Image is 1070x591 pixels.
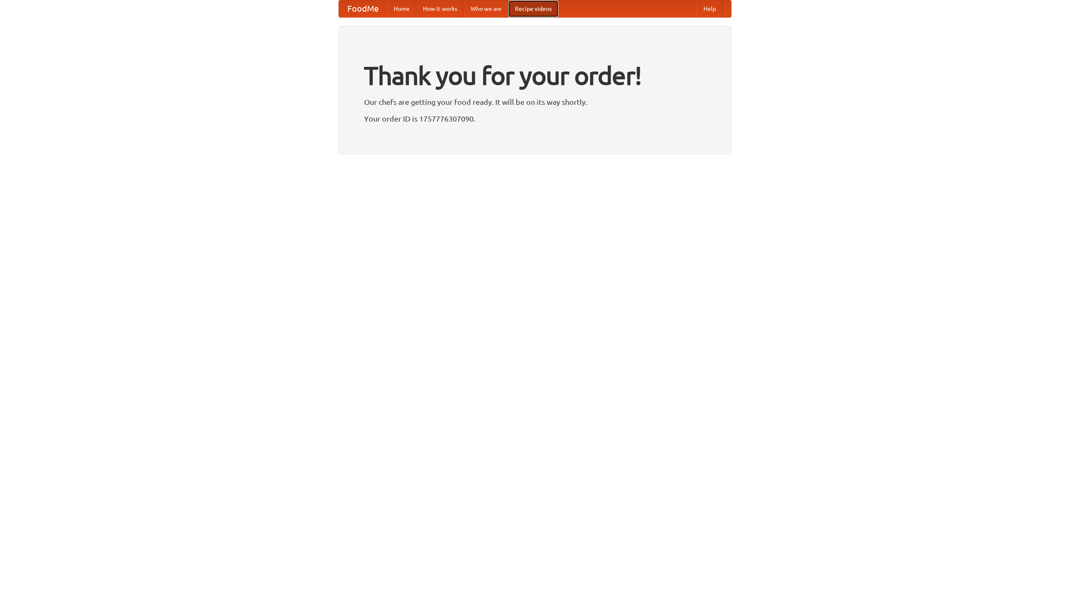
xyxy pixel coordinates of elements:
p: Your order ID is 1757776307090. [364,112,706,125]
a: FoodMe [339,0,387,17]
a: Help [697,0,723,17]
a: Recipe videos [508,0,558,17]
a: Who we are [464,0,508,17]
a: How it works [416,0,464,17]
p: Our chefs are getting your food ready. It will be on its way shortly. [364,96,706,108]
h1: Thank you for your order! [364,56,706,96]
a: Home [387,0,416,17]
